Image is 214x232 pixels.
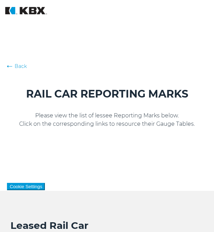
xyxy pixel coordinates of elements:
button: Cookie Settings [7,183,45,190]
p: Please view the list of lessee Reporting Marks below. Click on the corresponding links to resourc... [7,111,207,128]
iframe: Chat Widget [179,199,214,232]
a: Back [7,63,207,70]
img: KBX Logistics [5,7,47,14]
h2: Leased Rail Car [10,219,204,232]
h1: RAIL CAR REPORTING MARKS [7,87,207,101]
